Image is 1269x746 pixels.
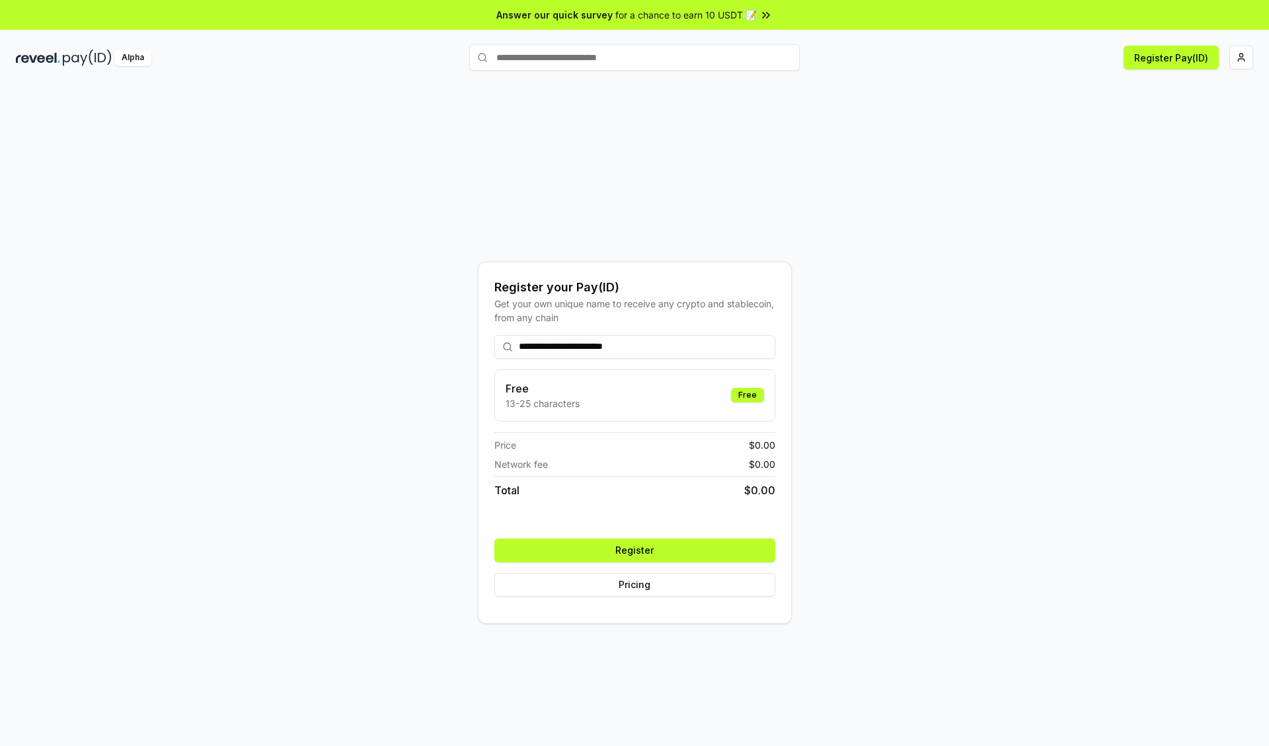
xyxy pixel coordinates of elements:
[496,8,613,22] span: Answer our quick survey
[494,457,548,471] span: Network fee
[494,278,775,297] div: Register your Pay(ID)
[615,8,757,22] span: for a chance to earn 10 USDT 📝
[494,482,519,498] span: Total
[494,573,775,597] button: Pricing
[114,50,151,66] div: Alpha
[494,438,516,452] span: Price
[506,396,580,410] p: 13-25 characters
[749,438,775,452] span: $ 0.00
[1124,46,1219,69] button: Register Pay(ID)
[749,457,775,471] span: $ 0.00
[494,297,775,324] div: Get your own unique name to receive any crypto and stablecoin, from any chain
[16,50,60,66] img: reveel_dark
[744,482,775,498] span: $ 0.00
[506,381,580,396] h3: Free
[494,539,775,562] button: Register
[731,388,764,402] div: Free
[63,50,112,66] img: pay_id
